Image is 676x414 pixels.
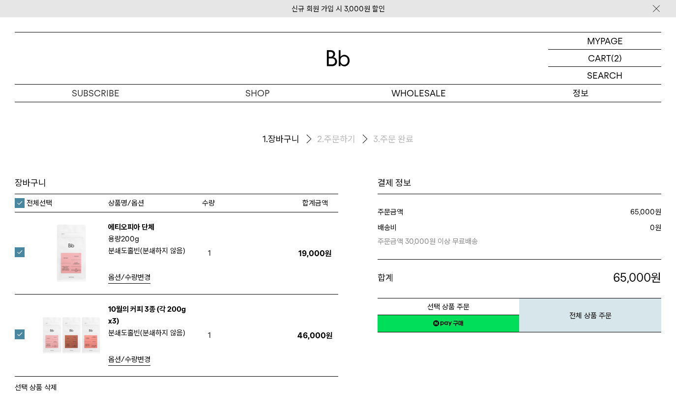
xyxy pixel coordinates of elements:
p: 19,000원 [293,249,338,258]
a: SHOP [176,85,338,102]
p: MYPAGE [587,32,623,49]
a: CART (2) [548,50,661,67]
p: SEARCH [587,67,622,84]
label: 전체선택 [15,198,52,208]
strong: 65,000 [630,207,655,216]
button: 선택 상품 삭제 [15,382,57,393]
span: 옵션/수량변경 [108,273,150,282]
p: (2) [611,50,622,66]
p: CART [588,50,611,66]
span: 옵션/수량변경 [108,355,150,364]
li: 주문하기 [317,131,373,148]
p: 46,000원 [293,331,338,340]
img: 로고 [326,50,350,66]
img: 10월의 커피 3종 (각 200g x3) [39,303,103,367]
a: 옵션/수량변경 [108,354,150,366]
p: 용량 [108,233,197,245]
a: 신규 회원 가입 시 3,000원 할인 [292,4,385,13]
span: 1 [202,328,217,343]
li: 주문 완료 [373,133,413,145]
a: MYPAGE [548,32,661,50]
span: 1 [202,246,217,261]
h3: 장바구니 [15,177,338,189]
button: 전체 상품 주문 [519,298,661,332]
a: 에티오피아 단체 [108,223,154,232]
span: 1. [263,133,268,145]
p: 정보 [500,85,661,102]
dt: 합계 [378,269,503,286]
b: 홀빈(분쇄하지 않음) [127,328,185,337]
span: 65,000 [613,270,651,285]
li: 장바구니 [263,131,317,148]
dt: 배송비 [378,222,564,247]
a: 10월의 커피 3종 (각 200g x3) [108,305,186,325]
span: 3. [373,133,380,145]
p: 분쇄도 [108,245,197,257]
dt: 주문금액 [378,206,517,218]
p: 주문금액 30,000원 이상 무료배송 [378,234,564,247]
p: 분쇄도 [108,327,197,339]
th: 합계금액 [293,194,338,212]
th: 수량 [202,194,293,212]
dd: 원 [517,206,661,218]
h1: 결제 정보 [378,177,662,189]
a: 새창 [378,315,520,332]
p: WHOLESALE [338,85,500,102]
strong: 0 [650,223,655,232]
a: 옵션/수량변경 [108,271,150,284]
b: 홀빈(분쇄하지 않음) [127,246,185,255]
button: 선택 상품 주문 [378,298,520,315]
a: SUBSCRIBE [15,85,176,102]
span: 2. [317,133,324,145]
dd: 원 [564,222,661,247]
p: 원 [503,269,661,286]
th: 상품명/옵션 [108,194,202,212]
b: 200g [121,235,139,243]
img: 에티오피아 단체 [39,221,103,285]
